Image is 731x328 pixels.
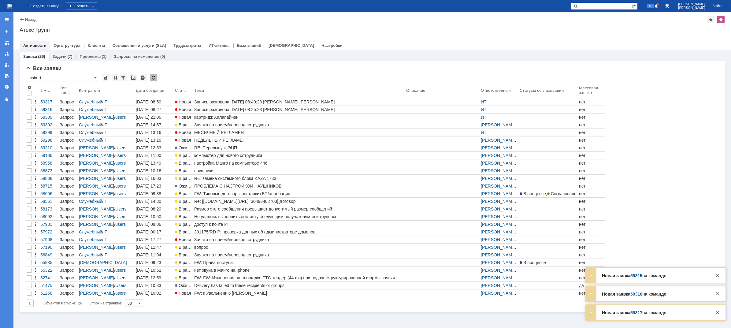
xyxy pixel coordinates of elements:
[2,49,12,59] a: Заявки в моей ответственности
[193,98,405,106] a: Запись разговора [DATE] 08:49:23 [PERSON_NAME] [PERSON_NAME]
[520,191,546,196] span: В процессе
[194,184,404,188] div: ПРОБЛЕМА С НАСТРОЙКОЙ НАУШНИКОВ
[58,182,78,190] a: Запрос на обслуживание
[79,115,114,120] a: [PERSON_NAME]
[135,205,174,213] a: [DATE] 08:20
[2,60,12,70] a: Мои заявки
[578,175,605,182] a: нет
[60,130,76,135] div: Запрос на обслуживание
[136,115,161,120] div: [DATE] 21:06
[174,144,193,151] a: Ожидает ответа контрагента
[39,136,58,144] a: 59298
[578,106,605,113] a: нет
[58,175,78,182] a: Запрос на обслуживание
[481,168,516,173] a: [PERSON_NAME]
[39,167,58,174] a: 58873
[60,207,76,211] div: Запрос на обслуживание
[40,107,57,112] div: 59316
[2,27,12,37] a: Создать заявку
[480,84,518,98] th: Ответственный
[58,221,78,228] a: Запрос на обслуживание
[481,199,516,204] a: [PERSON_NAME]
[578,198,605,205] a: нет
[79,153,114,158] a: [PERSON_NAME]
[40,184,57,188] div: 58715
[115,191,126,196] a: users
[175,99,191,104] span: Новая
[237,43,261,48] a: База знаний
[678,6,705,10] span: [PERSON_NAME]
[518,190,578,197] a: В процессе,Согласовано
[43,88,52,93] div: Номер
[136,176,161,181] div: [DATE] 16:03
[115,214,127,219] a: Users
[115,176,126,181] a: users
[135,114,174,121] a: [DATE] 21:06
[481,191,516,196] a: [PERSON_NAME]
[39,175,58,182] a: 58838
[103,199,107,204] a: IT
[579,184,604,188] div: нет
[60,184,76,188] div: Запрос на обслуживание
[113,43,166,48] a: Соглашения и услуги (SLA)
[39,205,58,213] a: 58173
[135,129,174,136] a: [DATE] 13:16
[193,198,405,205] a: Re: [[DOMAIN_NAME][URL]: 30496402703] Договор
[39,182,58,190] a: 58715
[717,16,725,23] div: Изменить домашнюю страницу
[135,84,174,98] th: Дата создания
[58,198,78,205] a: Запрос на обслуживание
[40,99,57,104] div: 59317
[39,114,58,121] a: 59309
[578,205,605,213] a: нет
[136,161,161,166] div: [DATE] 13:49
[78,84,135,98] th: Контрагент
[40,199,57,204] div: 58561
[40,130,57,135] div: 59299
[23,43,46,48] a: Активности
[174,175,193,182] a: В работе
[175,207,196,211] span: В работе
[135,159,174,167] a: [DATE] 13:49
[39,152,58,159] a: 59186
[193,84,405,98] th: Тема
[58,129,78,136] a: Запрос на обслуживание
[40,161,57,166] div: 58958
[115,153,126,158] a: users
[39,98,58,106] a: 59317
[194,130,404,135] div: МЕСЯЧНЫЙ РЕГЛАМЕНТ
[707,16,714,23] div: Добавить в избранное
[578,114,605,121] a: нет
[194,153,404,158] div: компьютер для нового сотрудника
[136,145,161,150] div: [DATE] 12:53
[193,144,405,151] a: RE: Перевыпуск ЭЦП
[136,99,161,104] div: [DATE] 08:50
[579,130,604,135] div: нет
[579,153,604,158] div: нет
[135,144,174,151] a: [DATE] 12:53
[578,98,605,106] a: нет
[79,168,114,173] a: [PERSON_NAME]
[53,54,67,59] a: Задачи
[269,43,314,48] a: [DEMOGRAPHIC_DATA]
[120,74,127,81] div: Фильтрация...
[115,161,126,166] a: users
[60,115,76,120] div: Запрос на обслуживание
[54,43,80,48] a: Оргструктура
[39,129,58,136] a: 59299
[481,115,487,120] a: ИТ
[25,17,36,22] a: Назад
[175,161,196,166] span: В работе
[58,136,78,144] a: Запрос на обслуживание
[115,115,126,120] a: users
[40,191,57,196] div: 58606
[481,99,487,104] a: ИТ
[578,167,605,174] a: нет
[40,207,57,211] div: 58173
[58,205,78,213] a: Запрос на обслуживание
[136,184,161,188] div: [DATE] 17:23
[174,159,193,167] a: В работе
[103,122,107,127] a: IT
[7,4,12,9] a: Перейти на домашнюю страницу
[39,84,58,98] th: Номер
